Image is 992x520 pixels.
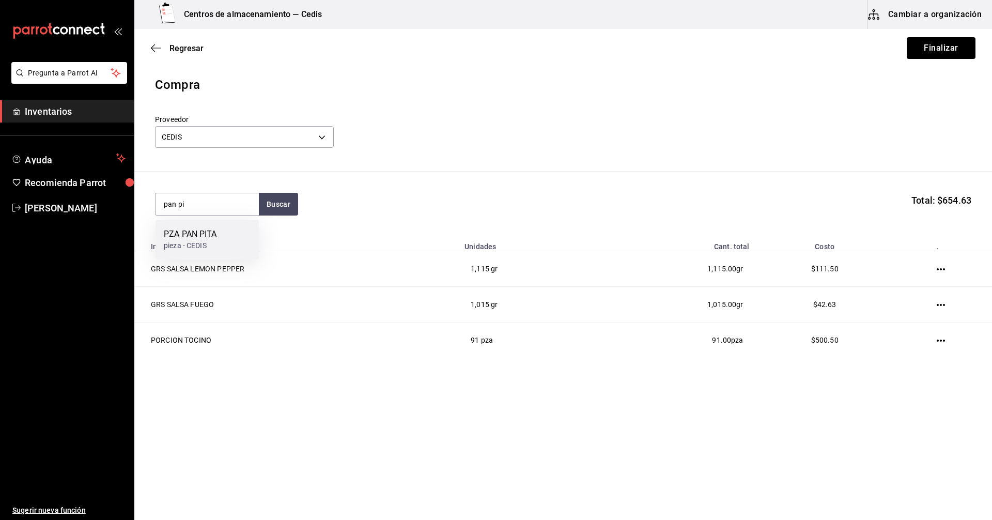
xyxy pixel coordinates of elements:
span: 91.00 [712,336,731,344]
input: Buscar insumo [156,193,259,215]
button: open_drawer_menu [114,27,122,35]
th: . [894,236,992,251]
button: Finalizar [907,37,975,59]
div: pieza - CEDIS [164,240,217,251]
button: Buscar [259,193,298,216]
th: Unidades [458,236,595,251]
span: Total: $654.63 [911,193,971,207]
span: Recomienda Parrot [25,176,126,190]
td: 1,015 gr [458,287,595,323]
td: gr [595,251,756,287]
label: Proveedor [155,116,334,123]
span: [PERSON_NAME] [25,201,126,215]
span: $500.50 [811,336,839,344]
td: pza [595,323,756,358]
td: GRS SALSA FUEGO [134,287,458,323]
span: Pregunta a Parrot AI [28,68,111,79]
span: 1,115.00 [707,265,736,273]
th: Cant. total [595,236,756,251]
span: Ayuda [25,152,112,164]
td: GRS SALSA LEMON PEPPER [134,251,458,287]
div: Compra [155,75,971,94]
div: PZA PAN PITA [164,228,217,240]
button: Regresar [151,43,204,53]
span: $111.50 [811,265,839,273]
button: Pregunta a Parrot AI [11,62,127,84]
td: 1,115 gr [458,251,595,287]
h3: Centros de almacenamiento — Cedis [176,8,322,21]
th: Insumo [134,236,458,251]
span: Sugerir nueva función [12,505,126,516]
a: Pregunta a Parrot AI [7,75,127,86]
span: Regresar [169,43,204,53]
td: 91 pza [458,323,595,358]
span: $42.63 [813,300,836,309]
span: 1,015.00 [707,300,736,309]
th: Costo [756,236,894,251]
td: PORCION TOCINO [134,323,458,358]
span: Inventarios [25,104,126,118]
td: gr [595,287,756,323]
div: CEDIS [155,126,334,148]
